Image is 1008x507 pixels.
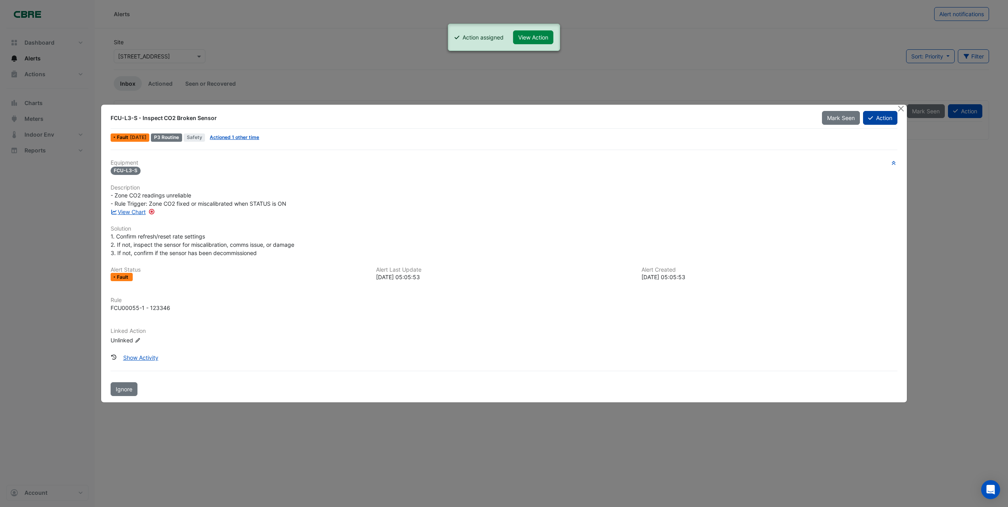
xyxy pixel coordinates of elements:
[513,30,553,44] button: View Action
[135,338,141,344] fa-icon: Edit Linked Action
[111,233,294,256] span: 1. Confirm refresh/reset rate settings 2. If not, inspect the sensor for miscalibration, comms is...
[116,386,132,392] span: Ignore
[111,192,286,207] span: - Zone CO2 readings unreliable - Rule Trigger: Zone CO2 fixed or miscalibrated when STATUS is ON
[111,267,367,273] h6: Alert Status
[641,273,897,281] div: [DATE] 05:05:53
[111,225,897,232] h6: Solution
[981,480,1000,499] div: Open Intercom Messenger
[111,304,170,312] div: FCU00055-1 - 123346
[897,105,905,113] button: Close
[111,336,205,344] div: Unlinked
[111,297,897,304] h6: Rule
[148,208,155,215] div: Tooltip anchor
[376,267,632,273] h6: Alert Last Update
[111,184,897,191] h6: Description
[117,275,130,280] span: Fault
[376,273,632,281] div: [DATE] 05:05:53
[111,382,137,396] button: Ignore
[210,134,259,140] a: Actioned 1 other time
[111,160,897,166] h6: Equipment
[111,114,812,122] div: FCU-L3-S - Inspect CO2 Broken Sensor
[863,111,897,125] button: Action
[822,111,860,125] button: Mark Seen
[111,208,146,215] a: View Chart
[151,133,182,142] div: P3 Routine
[111,328,897,334] h6: Linked Action
[641,267,897,273] h6: Alert Created
[117,135,130,140] span: Fault
[184,133,205,142] span: Safety
[118,351,164,364] button: Show Activity
[827,115,855,121] span: Mark Seen
[111,167,141,175] span: FCU-L3-S
[130,134,147,140] span: Mon 21-Jul-2025 05:05 AEST
[463,33,504,41] div: Action assigned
